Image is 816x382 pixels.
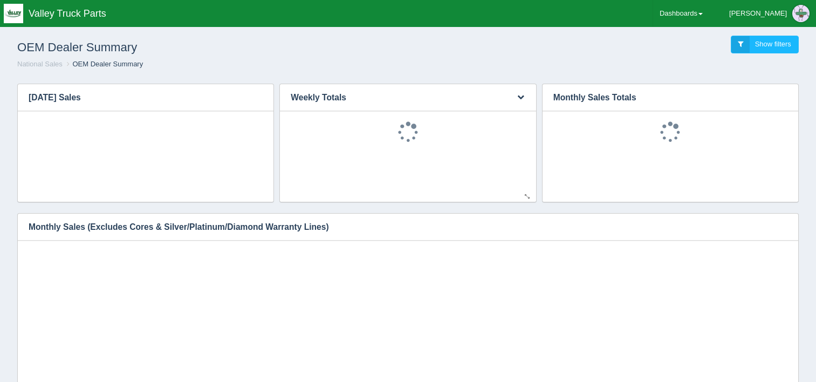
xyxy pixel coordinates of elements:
[18,214,782,241] h3: Monthly Sales (Excludes Cores & Silver/Platinum/Diamond Warranty Lines)
[4,4,23,23] img: q1blfpkbivjhsugxdrfq.png
[29,8,106,19] span: Valley Truck Parts
[17,36,408,59] h1: OEM Dealer Summary
[64,59,143,70] li: OEM Dealer Summary
[543,84,782,111] h3: Monthly Sales Totals
[729,3,787,24] div: [PERSON_NAME]
[755,40,791,48] span: Show filters
[731,36,799,53] a: Show filters
[17,60,63,68] a: National Sales
[280,84,503,111] h3: Weekly Totals
[18,84,257,111] h3: [DATE] Sales
[792,5,810,22] img: Profile Picture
